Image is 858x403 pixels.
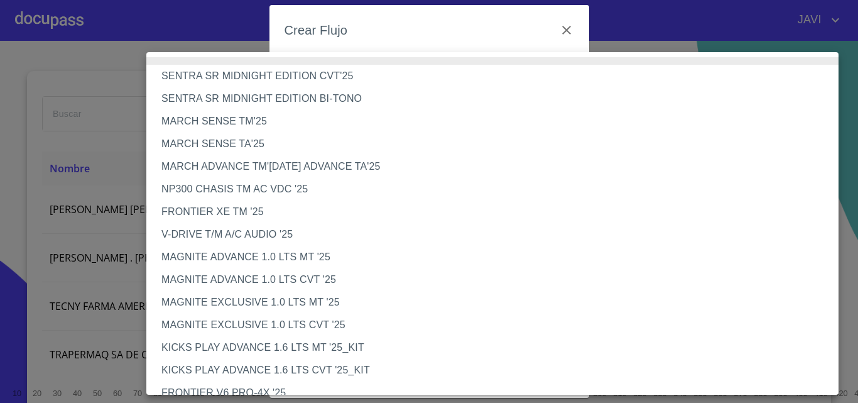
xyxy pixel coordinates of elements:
li: MARCH SENSE TA'25 [146,133,848,155]
li: SENTRA SR MIDNIGHT EDITION CVT'25 [146,65,848,87]
li: MAGNITE EXCLUSIVE 1.0 LTS MT '25 [146,291,848,314]
li: FRONTIER XE TM '25 [146,201,848,223]
li: MARCH SENSE TM'25 [146,110,848,133]
li: NP300 CHASIS TM AC VDC '25 [146,178,848,201]
li: V-DRIVE T/M A/C AUDIO '25 [146,223,848,246]
li: KICKS PLAY ADVANCE 1.6 LTS MT '25_KIT [146,336,848,359]
li: SENTRA SR MIDNIGHT EDITION BI-TONO [146,87,848,110]
li: MAGNITE ADVANCE 1.0 LTS CVT '25 [146,268,848,291]
li: MAGNITE EXCLUSIVE 1.0 LTS CVT '25 [146,314,848,336]
li: MARCH ADVANCE TM'[DATE] ADVANCE TA'25 [146,155,848,178]
li: KICKS PLAY ADVANCE 1.6 LTS CVT '25_KIT [146,359,848,382]
li: MAGNITE ADVANCE 1.0 LTS MT '25 [146,246,848,268]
